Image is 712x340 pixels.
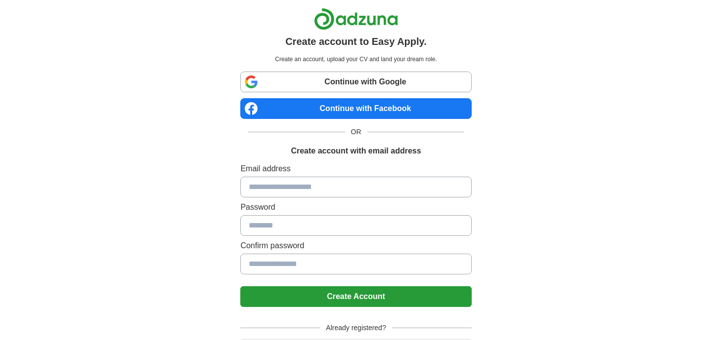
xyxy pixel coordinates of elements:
h1: Create account to Easy Apply. [285,34,427,49]
p: Create an account, upload your CV and land your dream role. [242,55,469,64]
a: Continue with Facebook [240,98,471,119]
label: Password [240,201,471,213]
span: OR [345,127,367,137]
button: Create Account [240,286,471,307]
label: Confirm password [240,240,471,252]
span: Already registered? [320,323,392,333]
a: Continue with Google [240,72,471,92]
img: Adzuna logo [314,8,398,30]
h1: Create account with email address [291,145,421,157]
label: Email address [240,163,471,175]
